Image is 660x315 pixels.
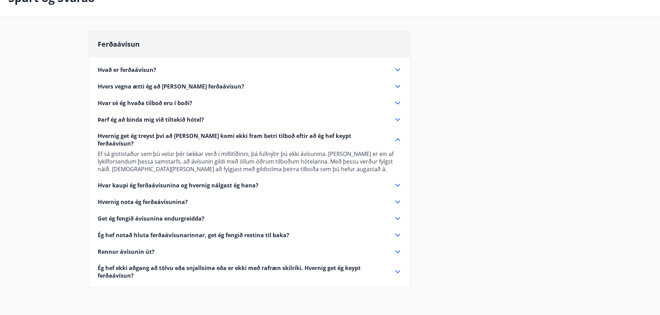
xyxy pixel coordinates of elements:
[98,150,402,173] p: Ef sá gististaður sem þú velur þér lækkar verð í millitíðinni, þá fullnýtir þú ekki ávísunina. [P...
[98,181,402,189] div: Hvar kaupi ég ferðaávísunina og hvernig nálgast ég hana?
[98,99,192,107] span: Hvar sé ég hvaða tilboð eru í boði?
[98,147,402,173] div: Hvernig get ég treyst því að [PERSON_NAME] komi ekki fram betri tilboð eftir að ég hef keypt ferð...
[98,215,204,222] span: Get ég fengið ávísunina endurgreidda?
[98,231,402,239] div: Ég hef notað hluta ferðaávísunarinnar, get ég fengið restina til baka?
[98,214,402,223] div: Get ég fengið ávísunina endurgreidda?
[98,99,402,107] div: Hvar sé ég hvaða tilboð eru í boði?
[98,82,402,91] div: Hvers vegna ætti ég að [PERSON_NAME] ferðaávísun?
[98,116,204,123] span: Þarf ég að binda mig við tiltekið hótel?
[98,264,402,279] div: Ég hef ekki aðgang að tölvu eða snjallsíma eða er ekki með rafræn skilríki. Hvernig get ég keypt ...
[98,132,402,147] div: Hvernig get ég treyst því að [PERSON_NAME] komi ekki fram betri tilboð eftir að ég hef keypt ferð...
[98,231,289,239] span: Ég hef notað hluta ferðaávísunarinnar, get ég fengið restina til baka?
[98,39,140,49] span: Ferðaávísun
[98,264,385,279] span: Ég hef ekki aðgang að tölvu eða snjallsíma eða er ekki með rafræn skilríki. Hvernig get ég keypt ...
[98,66,156,74] span: Hvað er ferðaávísun?
[98,115,402,124] div: Þarf ég að binda mig við tiltekið hótel?
[98,66,402,74] div: Hvað er ferðaávísun?
[98,248,402,256] div: Rennur ávísunin út?
[98,83,244,90] span: Hvers vegna ætti ég að [PERSON_NAME] ferðaávísun?
[98,198,188,206] span: Hvernig nota ég ferðaávísunina?
[98,198,402,206] div: Hvernig nota ég ferðaávísunina?
[98,248,155,256] span: Rennur ávísunin út?
[98,182,258,189] span: Hvar kaupi ég ferðaávísunina og hvernig nálgast ég hana?
[98,132,385,147] span: Hvernig get ég treyst því að [PERSON_NAME] komi ekki fram betri tilboð eftir að ég hef keypt ferð...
